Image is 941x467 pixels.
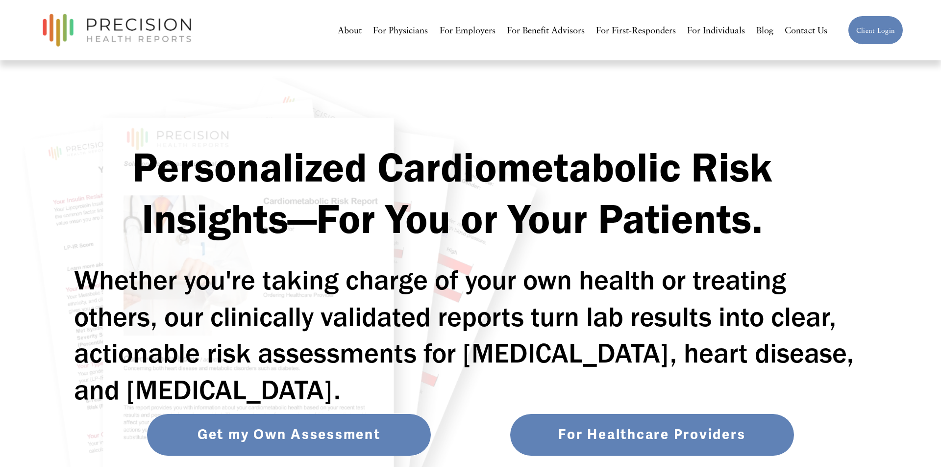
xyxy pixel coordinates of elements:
h2: Whether you're taking charge of your own health or treating others, our clinically validated repo... [74,261,867,408]
a: Client Login [848,16,903,45]
a: For Employers [440,21,495,39]
img: Precision Health Reports [38,9,197,51]
a: Get my Own Assessment [147,414,432,456]
strong: Personalized Cardiometabolic Risk Insights—For You or Your Patients. [132,142,782,243]
a: Blog [756,21,773,39]
a: For Physicians [373,21,428,39]
a: About [338,21,362,39]
a: For Healthcare Providers [510,414,795,456]
a: For First-Responders [596,21,676,39]
a: Contact Us [785,21,827,39]
a: For Individuals [687,21,745,39]
a: For Benefit Advisors [507,21,585,39]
